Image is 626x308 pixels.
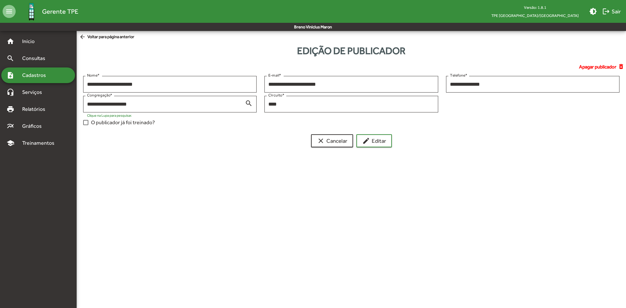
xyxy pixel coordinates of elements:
mat-icon: menu [3,5,16,18]
span: Treinamentos [18,139,62,147]
span: Sair [602,6,621,17]
div: Versão: 1.8.1 [486,3,584,11]
span: Relatórios [18,105,54,113]
mat-icon: multiline_chart [7,122,14,130]
span: Cancelar [317,135,347,147]
div: Edição de publicador [77,43,626,58]
span: Serviços [18,88,51,96]
mat-icon: home [7,37,14,45]
span: Apagar publicador [579,63,616,71]
mat-icon: headset_mic [7,88,14,96]
mat-hint: Clique na Lupa para pesquisar. [87,113,132,117]
span: Voltar para página anterior [79,34,134,41]
span: TPE [GEOGRAPHIC_DATA]/[GEOGRAPHIC_DATA] [486,11,584,20]
button: Cancelar [311,134,353,147]
span: Consultas [18,54,54,62]
img: Logo [21,1,42,22]
mat-icon: note_add [7,71,14,79]
mat-icon: delete_forever [618,63,626,70]
span: O publicador já foi treinado? [91,119,155,126]
mat-icon: logout [602,7,610,15]
mat-icon: arrow_back [79,34,87,41]
mat-icon: search [7,54,14,62]
span: Gráficos [18,122,51,130]
a: Gerente TPE [16,1,78,22]
mat-icon: clear [317,137,325,145]
mat-icon: edit [362,137,370,145]
button: Editar [356,134,392,147]
mat-icon: school [7,139,14,147]
mat-icon: search [245,99,253,107]
span: Cadastros [18,71,54,79]
mat-icon: print [7,105,14,113]
mat-icon: brightness_medium [589,7,597,15]
span: Início [18,37,44,45]
span: Editar [362,135,386,147]
span: Gerente TPE [42,6,78,17]
button: Sair [600,6,623,17]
